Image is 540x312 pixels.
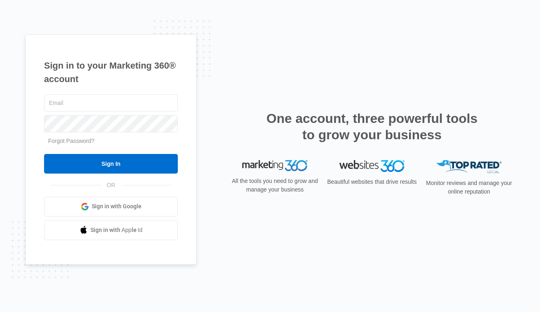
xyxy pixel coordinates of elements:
span: Sign in with Google [92,202,142,211]
a: Forgot Password? [48,138,95,144]
span: Sign in with Apple Id [91,226,143,234]
p: Monitor reviews and manage your online reputation [423,179,515,196]
img: Top Rated Local [436,160,502,174]
h1: Sign in to your Marketing 360® account [44,59,178,86]
span: OR [101,181,121,189]
input: Email [44,94,178,111]
h2: One account, three powerful tools to grow your business [264,110,480,143]
img: Marketing 360 [242,160,308,172]
a: Sign in with Apple Id [44,221,178,240]
p: All the tools you need to grow and manage your business [229,177,321,194]
img: Websites 360 [339,160,405,172]
input: Sign In [44,154,178,174]
p: Beautiful websites that drive results [326,178,418,186]
a: Sign in with Google [44,197,178,216]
